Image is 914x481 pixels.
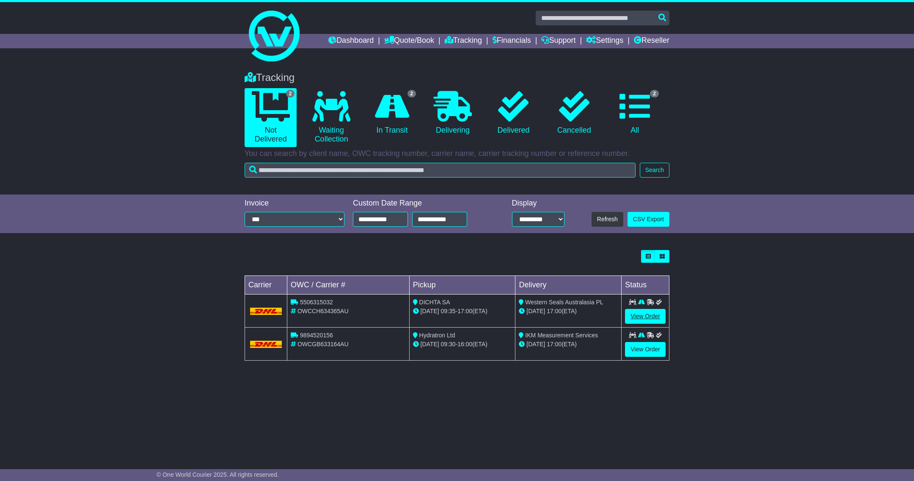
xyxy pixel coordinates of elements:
[445,34,482,48] a: Tracking
[525,332,598,339] span: IKM Measurement Services
[245,149,669,158] p: You can search by client name, OWC tracking number, carrier name, carrier tracking number or refe...
[245,276,287,295] td: Carrier
[586,34,623,48] a: Settings
[634,34,669,48] a: Reseller
[487,88,540,138] a: Delivered
[526,341,545,348] span: [DATE]
[515,276,622,295] td: Delivery
[441,308,456,314] span: 09:35
[457,341,472,348] span: 16:00
[628,212,669,227] a: CSV Export
[592,212,623,227] button: Refresh
[413,307,512,316] div: - (ETA)
[526,308,545,314] span: [DATE]
[421,341,439,348] span: [DATE]
[297,341,349,348] span: OWCGB633164AU
[650,90,659,97] span: 2
[493,34,531,48] a: Financials
[366,88,418,138] a: 2 In Transit
[409,276,515,295] td: Pickup
[297,308,349,314] span: OWCCH634365AU
[413,340,512,349] div: - (ETA)
[300,332,333,339] span: 9894520156
[250,308,282,314] img: DHL.png
[245,88,297,147] a: 2 Not Delivered
[640,163,669,178] button: Search
[407,90,416,97] span: 2
[548,88,600,138] a: Cancelled
[419,332,455,339] span: Hydratron Ltd
[353,199,489,208] div: Custom Date Range
[512,199,564,208] div: Display
[421,308,439,314] span: [DATE]
[541,34,575,48] a: Support
[519,340,618,349] div: (ETA)
[157,471,279,478] span: © One World Courier 2025. All rights reserved.
[519,307,618,316] div: (ETA)
[250,341,282,348] img: DHL.png
[525,299,603,306] span: Western Seals Australasia PL
[625,309,666,324] a: View Order
[240,72,674,84] div: Tracking
[286,90,295,97] span: 2
[305,88,357,147] a: Waiting Collection
[287,276,410,295] td: OWC / Carrier #
[547,341,562,348] span: 17:00
[384,34,434,48] a: Quote/Book
[609,88,661,138] a: 2 All
[547,308,562,314] span: 17:00
[622,276,669,295] td: Status
[427,88,479,138] a: Delivering
[300,299,333,306] span: 5506315032
[245,199,344,208] div: Invoice
[328,34,374,48] a: Dashboard
[457,308,472,314] span: 17:00
[625,342,666,357] a: View Order
[419,299,450,306] span: DICHTA SA
[441,341,456,348] span: 09:30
